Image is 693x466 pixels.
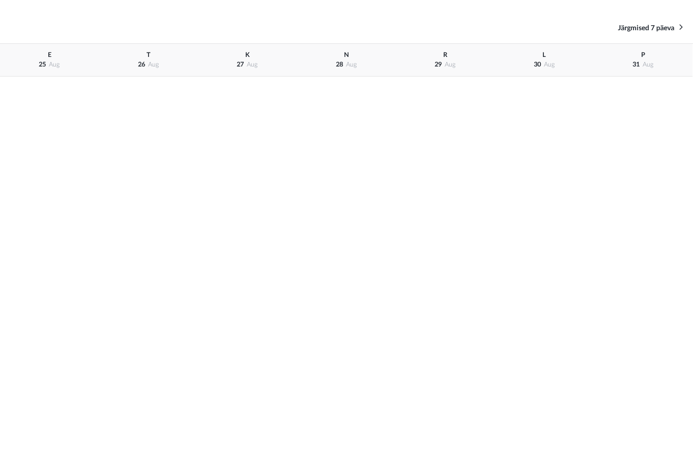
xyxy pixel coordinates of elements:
span: 28 [336,61,343,68]
span: aug [148,61,159,68]
span: aug [346,61,357,68]
span: K [245,52,250,58]
span: 25 [39,61,46,68]
span: 31 [633,61,640,68]
span: aug [544,61,555,68]
span: L [542,52,546,58]
span: P [641,52,645,58]
span: 29 [435,61,442,68]
a: Järgmised 7 päeva [618,22,683,33]
span: aug [49,61,60,68]
span: Järgmised 7 päeva [618,25,674,32]
span: 26 [138,61,145,68]
span: aug [445,61,456,68]
span: aug [247,61,258,68]
span: 27 [237,61,244,68]
span: E [48,52,51,58]
span: T [147,52,151,58]
span: 30 [534,61,541,68]
span: N [344,52,349,58]
span: R [443,52,447,58]
span: aug [643,61,654,68]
